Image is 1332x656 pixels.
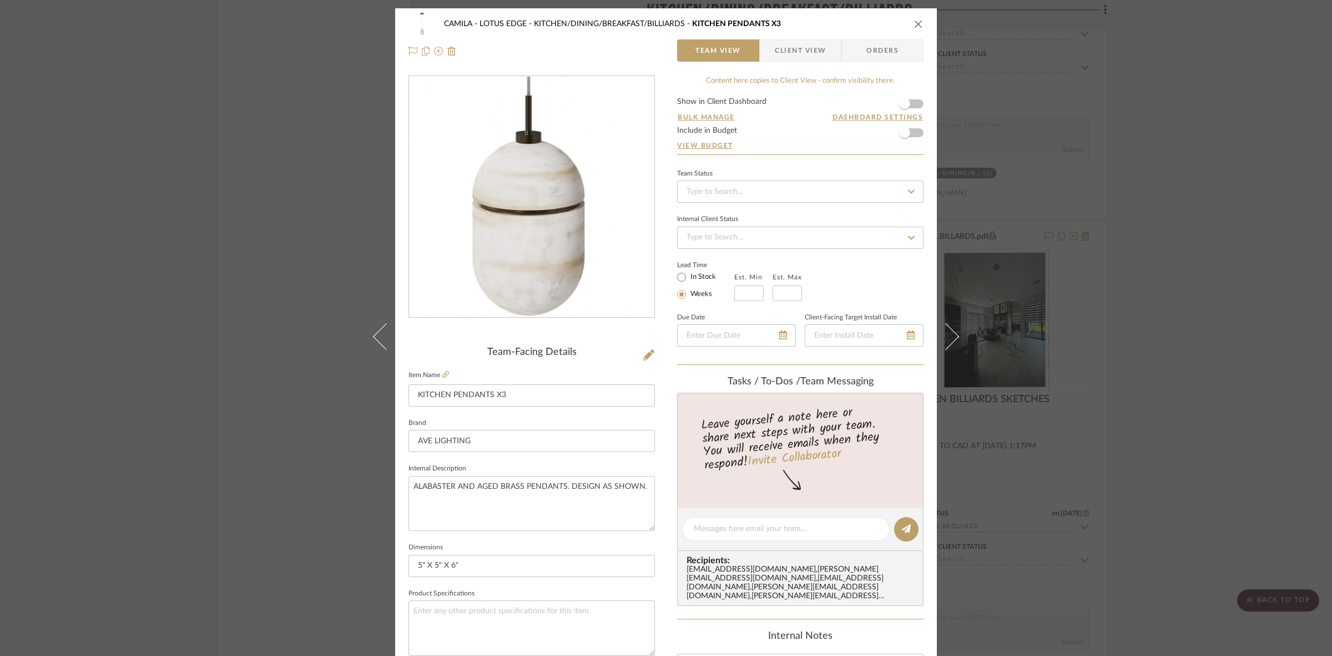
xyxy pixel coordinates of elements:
[408,420,426,426] label: Brand
[688,289,712,299] label: Weeks
[408,555,655,577] input: Enter the dimensions of this item
[408,591,475,597] label: Product Specifications
[408,347,655,359] div: Team-Facing Details
[677,324,796,347] input: Enter Due Date
[687,555,919,565] span: Recipients:
[677,227,924,249] input: Type to Search…
[677,141,924,150] a: View Budget
[676,400,925,475] div: Leave yourself a note here or share next steps with your team. You will receive emails when they ...
[677,181,924,203] input: Type to Search…
[677,217,738,222] div: Internal Client Status
[773,273,802,281] label: Est. Max
[447,47,456,56] img: Remove from project
[408,466,466,472] label: Internal Description
[688,272,716,282] label: In Stock
[775,39,826,62] span: Client View
[677,76,924,87] div: Content here copies to Client View - confirm visibility there.
[677,315,705,321] label: Due Date
[409,77,654,318] div: 0
[408,370,449,380] label: Item Name
[408,545,443,550] label: Dimensions
[677,260,734,270] label: Lead Time
[677,270,734,301] mat-radio-group: Select item type
[832,112,924,122] button: Dashboard Settings
[677,171,713,177] div: Team Status
[854,39,911,62] span: Orders
[914,19,924,29] button: close
[734,273,763,281] label: Est. Min
[534,20,692,28] span: KITCHEN/DINING/BREAKFAST/BILLIARDS
[411,77,652,318] img: ee2128e3-03b7-430c-8921-5a4a6db7d070_436x436.jpg
[408,384,655,407] input: Enter Item Name
[408,13,435,35] img: ee2128e3-03b7-430c-8921-5a4a6db7d070_48x40.jpg
[408,430,655,452] input: Enter Brand
[677,630,924,643] div: Internal Notes
[677,112,735,122] button: Bulk Manage
[677,376,924,388] div: team Messaging
[728,377,800,387] span: Tasks / To-Dos /
[687,565,919,601] div: [EMAIL_ADDRESS][DOMAIN_NAME] , [PERSON_NAME][EMAIL_ADDRESS][DOMAIN_NAME] , [EMAIL_ADDRESS][DOMAIN...
[695,39,741,62] span: Team View
[444,20,534,28] span: CAMILA - LOTUS EDGE
[747,444,842,472] a: Invite Collaborator
[805,324,924,347] input: Enter Install Date
[692,20,781,28] span: KITCHEN PENDANTS X3
[805,315,897,321] label: Client-Facing Target Install Date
